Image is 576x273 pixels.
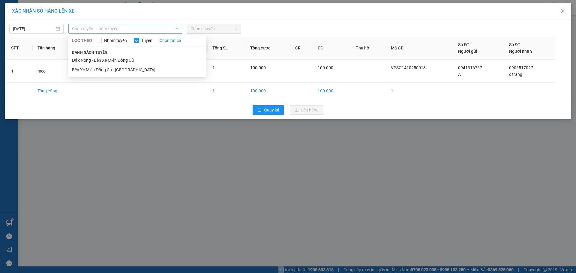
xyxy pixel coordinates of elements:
span: Người gửi [458,49,477,54]
div: phong [5,19,66,27]
span: Danh sách tuyến [68,50,111,55]
span: Nhận: [70,6,85,12]
th: CC [313,37,351,60]
div: 0888479595 [70,27,112,35]
th: CR [290,37,313,60]
span: 0906517027 [509,65,533,70]
div: 0888479595 [5,27,66,35]
span: Nhóm tuyến [102,37,129,44]
span: VPSG1410250013 [391,65,426,70]
span: Chưa cước : [69,39,82,53]
span: 100.000 [318,65,333,70]
td: Tổng cộng [33,83,77,99]
span: rollback [257,108,262,113]
td: 100.000 [313,83,351,99]
td: 1 [6,60,33,83]
div: VP [GEOGRAPHIC_DATA] [5,5,66,19]
th: Tổng cước [245,37,290,60]
span: XÁC NHẬN SỐ HÀNG LÊN XE [12,8,74,14]
input: 14/10/2025 [13,25,55,32]
a: Chọn tất cả [160,37,181,44]
span: Chọn chuyến [190,24,238,33]
th: Tên hàng [33,37,77,60]
span: Số ĐT [509,42,520,47]
td: 1 [208,83,245,99]
td: 1 [386,83,453,99]
span: 100.000 [250,65,266,70]
th: STT [6,37,33,60]
th: Tổng SL [208,37,245,60]
span: 0941316767 [458,65,482,70]
th: Thu hộ [351,37,386,60]
span: 1 [212,65,215,70]
button: rollbackQuay lại [253,105,284,115]
button: Close [554,3,571,20]
div: 30.000 [69,39,113,53]
span: LỌC THEO [72,37,92,44]
span: down [175,27,179,31]
li: Bến Xe Miền Đông Cũ - [GEOGRAPHIC_DATA] [68,65,206,75]
span: Số ĐT [458,42,469,47]
span: Tuyến [139,37,155,44]
span: c trang [509,72,522,77]
div: phong [70,19,112,27]
span: Quay lại [264,107,279,113]
span: A [458,72,461,77]
span: Chọn tuyến - nhóm tuyến [72,24,178,33]
span: close [560,9,565,13]
td: mèo [33,60,77,83]
li: Đắk Nông - Bến Xe Miền Đông Cũ [68,55,206,65]
button: uploadLên hàng [290,105,323,115]
span: Người nhận [509,49,532,54]
th: Mã GD [386,37,453,60]
td: 100.000 [245,83,290,99]
div: VP Cư Jút [70,5,112,19]
span: Gửi: [5,6,14,12]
